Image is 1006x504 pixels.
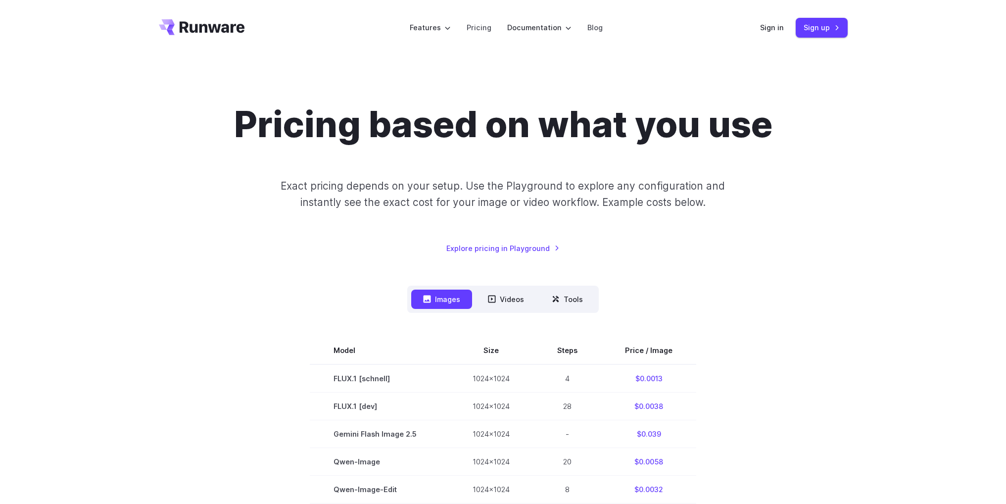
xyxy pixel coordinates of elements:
td: $0.0038 [601,392,696,420]
a: Blog [587,22,603,33]
td: - [533,420,601,448]
label: Documentation [507,22,572,33]
th: Model [310,337,449,364]
td: $0.0013 [601,364,696,393]
a: Sign up [796,18,848,37]
td: 1024x1024 [449,420,533,448]
td: 1024x1024 [449,392,533,420]
th: Size [449,337,533,364]
td: $0.0032 [601,476,696,504]
td: Qwen-Image [310,448,449,476]
th: Steps [533,337,601,364]
button: Images [411,290,472,309]
td: Qwen-Image-Edit [310,476,449,504]
td: FLUX.1 [schnell] [310,364,449,393]
td: $0.0058 [601,448,696,476]
a: Go to / [159,19,245,35]
label: Features [410,22,451,33]
button: Videos [476,290,536,309]
td: $0.039 [601,420,696,448]
td: 28 [533,392,601,420]
td: 1024x1024 [449,448,533,476]
h1: Pricing based on what you use [234,103,772,146]
a: Explore pricing in Playground [446,243,560,254]
td: 8 [533,476,601,504]
td: FLUX.1 [dev] [310,392,449,420]
td: 20 [533,448,601,476]
button: Tools [540,290,595,309]
th: Price / Image [601,337,696,364]
p: Exact pricing depends on your setup. Use the Playground to explore any configuration and instantl... [262,178,744,211]
td: 4 [533,364,601,393]
a: Pricing [467,22,491,33]
td: 1024x1024 [449,364,533,393]
span: Gemini Flash Image 2.5 [334,428,425,440]
a: Sign in [760,22,784,33]
td: 1024x1024 [449,476,533,504]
